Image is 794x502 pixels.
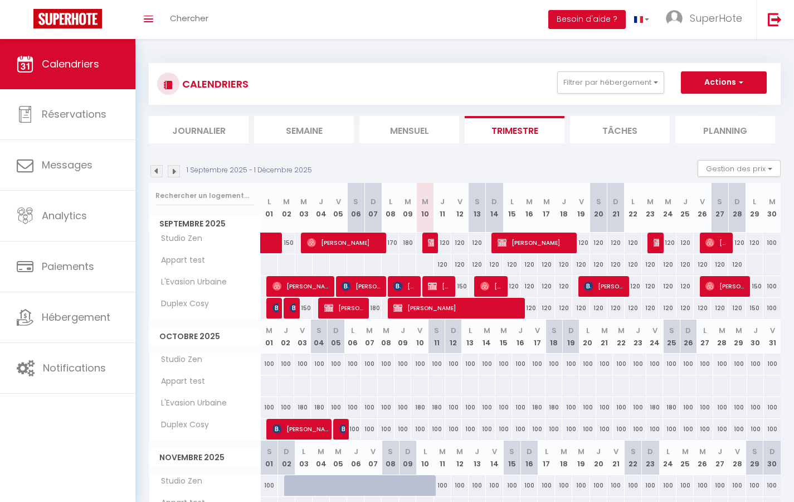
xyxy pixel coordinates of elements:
th: 19 [562,320,579,354]
abbr: D [734,196,740,207]
th: 04 [313,183,330,233]
span: [PERSON_NAME] [705,276,746,297]
th: 15 [503,183,520,233]
div: 100 [596,354,613,374]
div: 100 [630,397,646,418]
div: 120 [451,254,469,275]
div: 120 [625,298,642,318]
div: 100 [445,354,462,374]
div: 120 [434,233,451,253]
abbr: S [596,196,601,207]
abbr: M [543,196,550,207]
div: 100 [378,354,394,374]
span: [PERSON_NAME] [480,276,503,297]
div: 100 [277,354,294,374]
div: 120 [659,298,676,318]
abbr: J [440,196,445,207]
div: 100 [261,397,277,418]
abbr: M [283,196,290,207]
abbr: L [753,196,756,207]
input: Rechercher un logement... [155,186,254,206]
div: 120 [572,298,590,318]
abbr: S [316,325,322,336]
th: 16 [520,183,538,233]
th: 18 [545,320,562,354]
div: 180 [663,397,680,418]
li: Semaine [254,116,354,143]
div: 180 [529,397,545,418]
abbr: J [562,196,566,207]
h3: CALENDRIERS [179,71,249,96]
div: 100 [428,354,445,374]
span: Messages [42,158,92,172]
abbr: M [405,196,411,207]
div: 120 [572,254,590,275]
abbr: M [300,196,307,207]
span: SuperHote [690,11,742,25]
abbr: S [434,325,439,336]
th: 21 [596,320,613,354]
span: Studio Zen [151,233,205,245]
div: 120 [659,254,676,275]
div: 120 [572,233,590,253]
abbr: L [703,325,707,336]
th: 06 [347,183,364,233]
th: 27 [696,320,713,354]
abbr: D [568,325,574,336]
div: 100 [680,397,696,418]
div: 120 [659,276,676,297]
th: 09 [399,183,416,233]
abbr: M [266,325,272,336]
span: L'Evasion Urbaine [151,276,230,288]
span: [PERSON_NAME] [272,418,330,440]
th: 23 [630,320,646,354]
button: Besoin d'aide ? [548,10,626,29]
div: 100 [562,397,579,418]
th: 21 [607,183,625,233]
div: 100 [277,397,294,418]
abbr: M [484,325,490,336]
abbr: D [451,325,456,336]
div: 100 [394,354,411,374]
div: 180 [311,397,328,418]
div: 120 [469,254,486,275]
div: 120 [590,298,607,318]
abbr: S [717,196,722,207]
li: Trimestre [465,116,564,143]
th: 11 [434,183,451,233]
th: 14 [479,320,495,354]
div: 100 [512,354,529,374]
abbr: S [353,196,358,207]
abbr: V [417,325,422,336]
th: 28 [713,320,730,354]
div: 100 [261,354,277,374]
span: Duplex Cosy [151,419,212,431]
span: Réservations [42,107,106,121]
span: Hébergement [42,310,110,324]
th: 10 [411,320,428,354]
abbr: M [526,196,533,207]
div: 170 [382,233,399,253]
div: 120 [590,233,607,253]
span: Notifications [43,361,106,375]
div: 120 [538,276,555,297]
div: 150 [746,298,763,318]
div: 100 [462,354,479,374]
th: 04 [311,320,328,354]
img: logout [768,12,782,26]
abbr: V [770,325,775,336]
li: Planning [675,116,775,143]
span: L'Evasion Urbaine [151,397,230,409]
div: 120 [676,276,694,297]
th: 25 [676,183,694,233]
th: 24 [646,320,663,354]
th: 19 [572,183,590,233]
th: 01 [261,320,277,354]
th: 11 [428,320,445,354]
div: 180 [646,397,663,418]
abbr: J [284,325,288,336]
div: 100 [479,397,495,418]
th: 08 [378,320,394,354]
div: 180 [364,298,382,318]
abbr: M [647,196,654,207]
